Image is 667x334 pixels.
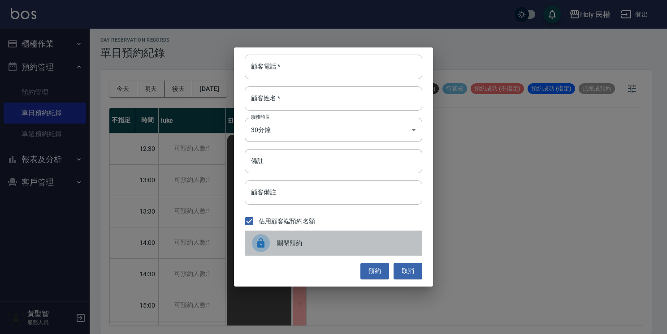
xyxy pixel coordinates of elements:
div: 30分鐘 [245,118,422,142]
button: 預約 [360,263,389,279]
div: 關閉預約 [245,231,422,256]
span: 關閉預約 [277,239,415,248]
span: 佔用顧客端預約名額 [259,217,315,226]
button: 取消 [394,263,422,279]
label: 服務時長 [251,114,270,120]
